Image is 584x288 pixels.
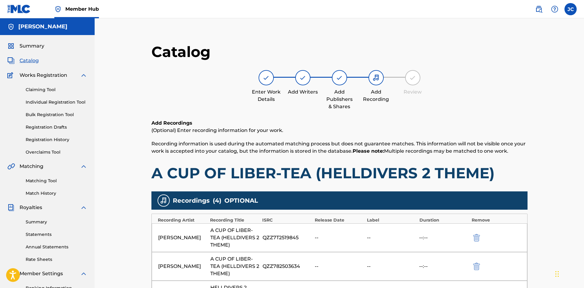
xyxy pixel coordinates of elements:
[20,270,63,277] span: Member Settings
[26,149,87,155] a: Overclaims Tool
[372,74,380,81] img: step indicator icon for Add Recording
[262,217,311,223] div: ISRC
[26,124,87,130] a: Registration Drafts
[210,255,259,277] div: A CUP OF LIBER-TEA (HELLDIVERS 2 THEME)
[20,57,39,64] span: Catalog
[7,23,15,30] img: Accounts
[367,234,416,241] div: --
[7,5,31,13] img: MLC Logo
[80,204,87,211] img: expand
[564,3,577,15] div: User Menu
[151,164,528,182] h1: A CUP OF LIBER-TEA (HELLDIVERS 2 THEME)
[151,141,526,154] span: Recording information is used during the automated matching process but does not guarantee matche...
[26,231,87,238] a: Statements
[419,217,469,223] div: Duration
[20,204,42,211] span: Royalties
[210,227,259,249] div: A CUP OF LIBER-TEA (HELLDIVERS 2 THEME)
[26,99,87,105] a: Individual Registration Tool
[26,137,87,143] a: Registration History
[7,163,15,170] img: Matching
[80,163,87,170] img: expand
[299,74,307,81] img: step indicator icon for Add Writers
[26,244,87,250] a: Annual Statements
[263,263,312,270] div: QZZ782503634
[18,23,67,30] h5: Joseph Caquias
[7,204,15,211] img: Royalties
[419,234,468,241] div: --:--
[353,148,384,154] strong: Please note:
[315,263,364,270] div: --
[263,74,270,81] img: step indicator icon for Enter Work Details
[472,217,521,223] div: Remove
[7,72,15,79] img: Works Registration
[549,3,561,15] div: Help
[213,196,221,205] span: ( 4 )
[158,234,207,241] div: [PERSON_NAME]
[288,88,318,96] div: Add Writers
[315,234,364,241] div: --
[7,270,15,277] img: Member Settings
[555,265,559,283] div: Drag
[26,178,87,184] a: Matching Tool
[7,42,15,50] img: Summary
[367,217,416,223] div: Label
[20,163,43,170] span: Matching
[80,72,87,79] img: expand
[54,5,62,13] img: Top Rightsholder
[65,5,99,12] span: Member Hub
[473,234,480,241] img: 12a2ab48e56ec057fbd8.svg
[553,259,584,288] iframe: Chat Widget
[151,119,528,127] h6: Add Recordings
[20,42,44,50] span: Summary
[397,88,428,96] div: Review
[324,88,355,110] div: Add Publishers & Shares
[336,74,343,81] img: step indicator icon for Add Publishers & Shares
[224,196,258,205] span: OPTIONAL
[173,196,210,205] span: Recordings
[210,217,259,223] div: Recording Title
[367,263,416,270] div: --
[151,127,283,133] span: (Optional) Enter recording information for your work.
[80,270,87,277] img: expand
[26,219,87,225] a: Summary
[26,256,87,263] a: Rate Sheets
[535,5,542,13] img: search
[26,112,87,118] a: Bulk Registration Tool
[567,191,584,240] iframe: Resource Center
[361,88,391,103] div: Add Recording
[315,217,364,223] div: Release Date
[158,217,207,223] div: Recording Artist
[151,43,528,61] h1: Catalog
[419,263,468,270] div: --:--
[263,234,312,241] div: QZZ7T2519845
[26,190,87,197] a: Match History
[7,57,15,64] img: Catalog
[26,87,87,93] a: Claiming Tool
[160,197,167,204] img: recording
[473,263,480,270] img: 12a2ab48e56ec057fbd8.svg
[7,57,39,64] a: CatalogCatalog
[409,74,416,81] img: step indicator icon for Review
[158,263,207,270] div: [PERSON_NAME]
[20,72,67,79] span: Works Registration
[7,42,44,50] a: SummarySummary
[533,3,545,15] a: Public Search
[251,88,281,103] div: Enter Work Details
[551,5,558,13] img: help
